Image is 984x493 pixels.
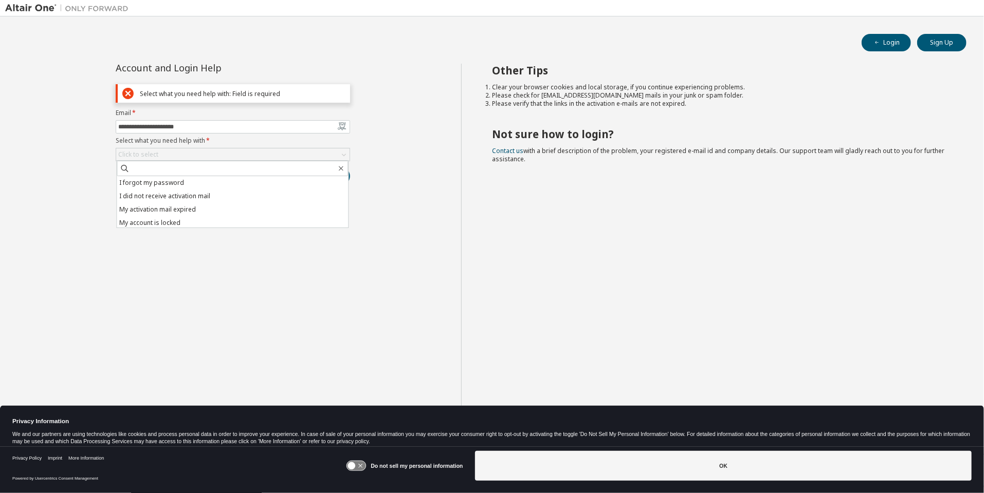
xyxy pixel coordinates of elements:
li: Please verify that the links in the activation e-mails are not expired. [493,100,949,108]
li: Please check for [EMAIL_ADDRESS][DOMAIN_NAME] mails in your junk or spam folder. [493,91,949,100]
div: Account and Login Help [116,64,303,72]
button: Login [862,34,911,51]
div: Click to select [116,148,350,161]
li: Clear your browser cookies and local storage, if you continue experiencing problems. [493,83,949,91]
span: with a brief description of the problem, your registered e-mail id and company details. Our suppo... [493,146,945,163]
div: Click to select [118,150,158,159]
a: Contact us [493,146,524,155]
label: Select what you need help with [116,137,350,145]
img: Altair One [5,3,134,13]
li: I forgot my password [117,176,348,189]
div: Select what you need help with: Field is required [140,90,345,98]
label: Email [116,109,350,117]
h2: Not sure how to login? [493,127,949,141]
button: Sign Up [917,34,967,51]
h2: Other Tips [493,64,949,77]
